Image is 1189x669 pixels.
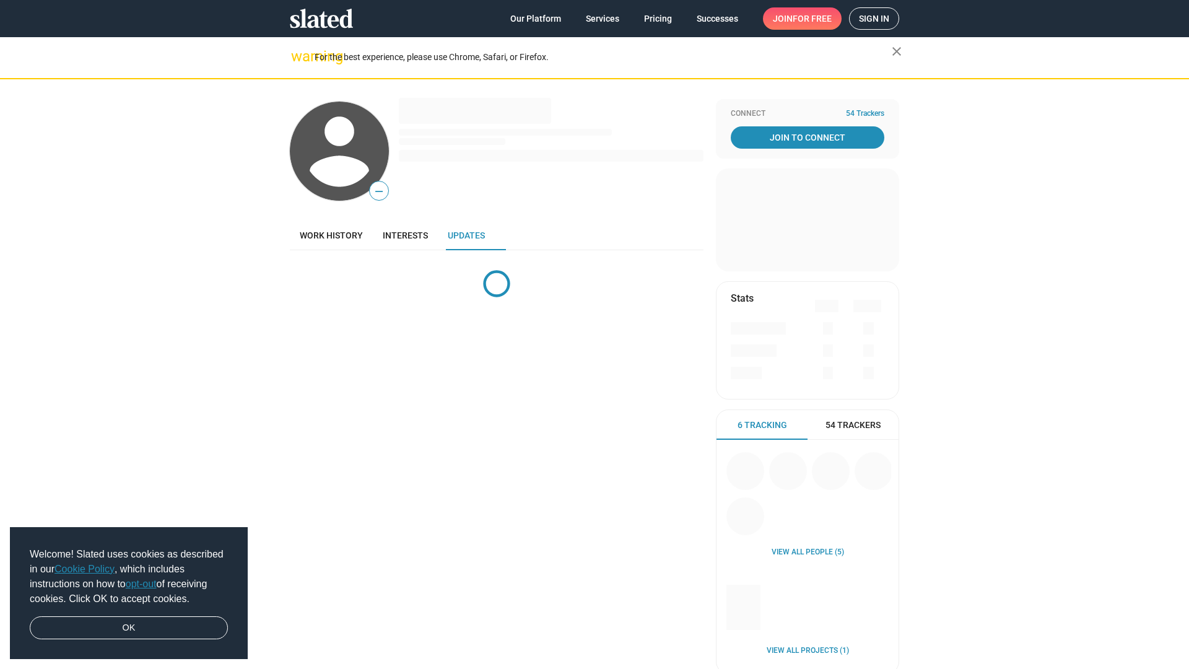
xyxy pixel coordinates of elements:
[731,292,754,305] mat-card-title: Stats
[10,527,248,660] div: cookieconsent
[767,646,849,656] a: View all Projects (1)
[772,548,844,557] a: View all People (5)
[697,7,738,30] span: Successes
[290,221,373,250] a: Work history
[510,7,561,30] span: Our Platform
[733,126,882,149] span: Join To Connect
[634,7,682,30] a: Pricing
[586,7,619,30] span: Services
[438,221,495,250] a: Updates
[846,109,884,119] span: 54 Trackers
[763,7,842,30] a: Joinfor free
[300,230,363,240] span: Work history
[738,419,787,431] span: 6 Tracking
[383,230,428,240] span: Interests
[644,7,672,30] span: Pricing
[687,7,748,30] a: Successes
[370,183,388,199] span: —
[731,109,884,119] div: Connect
[500,7,571,30] a: Our Platform
[825,419,881,431] span: 54 Trackers
[30,616,228,640] a: dismiss cookie message
[576,7,629,30] a: Services
[731,126,884,149] a: Join To Connect
[793,7,832,30] span: for free
[859,8,889,29] span: Sign in
[54,564,115,574] a: Cookie Policy
[849,7,899,30] a: Sign in
[448,230,485,240] span: Updates
[30,547,228,606] span: Welcome! Slated uses cookies as described in our , which includes instructions on how to of recei...
[373,221,438,250] a: Interests
[126,579,157,589] a: opt-out
[773,7,832,30] span: Join
[291,49,306,64] mat-icon: warning
[315,49,892,66] div: For the best experience, please use Chrome, Safari, or Firefox.
[889,44,904,59] mat-icon: close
